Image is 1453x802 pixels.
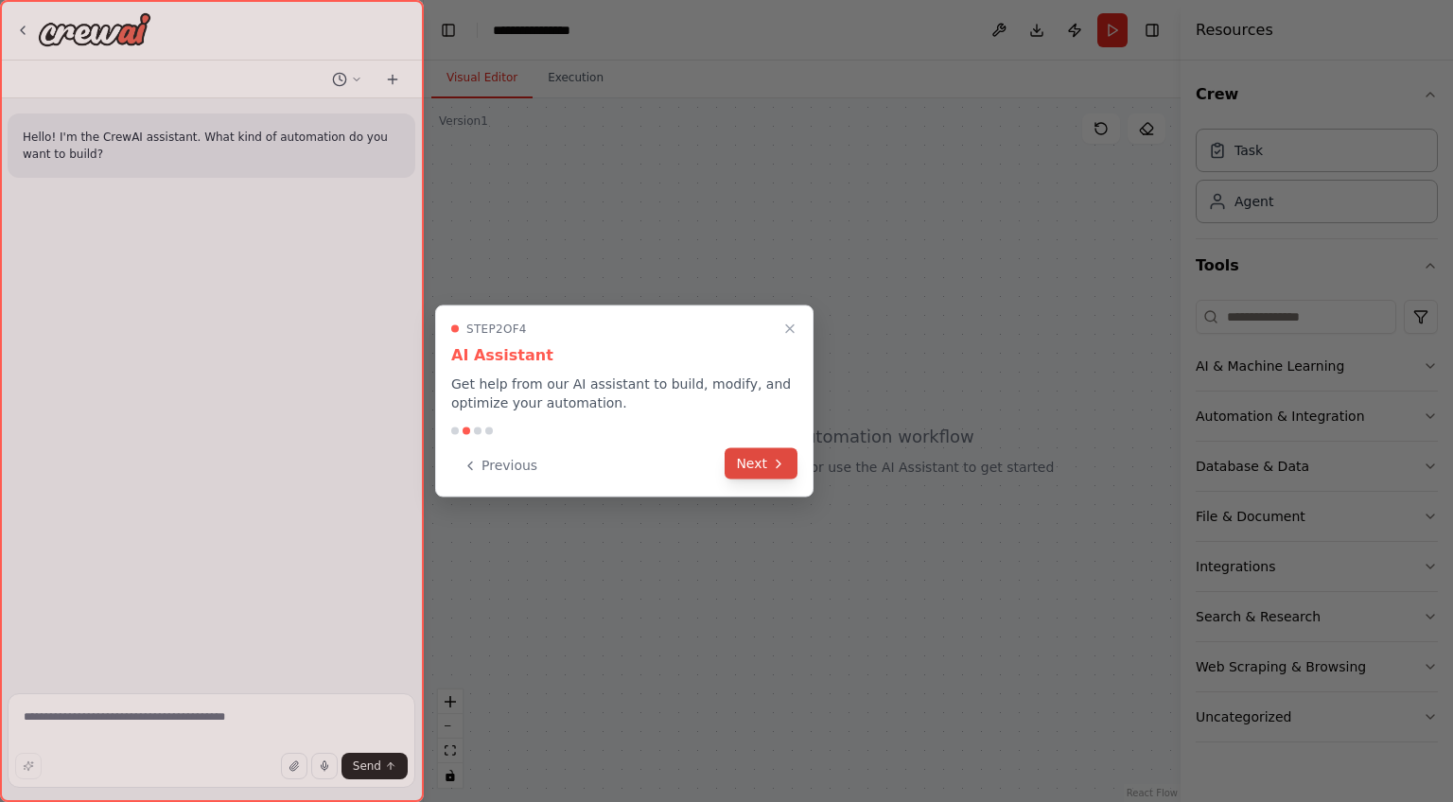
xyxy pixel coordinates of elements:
h3: AI Assistant [451,344,797,367]
p: Get help from our AI assistant to build, modify, and optimize your automation. [451,375,797,412]
button: Hide left sidebar [435,17,462,44]
button: Close walkthrough [779,318,801,340]
span: Step 2 of 4 [466,322,527,337]
button: Previous [451,450,549,481]
button: Next [725,448,797,479]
